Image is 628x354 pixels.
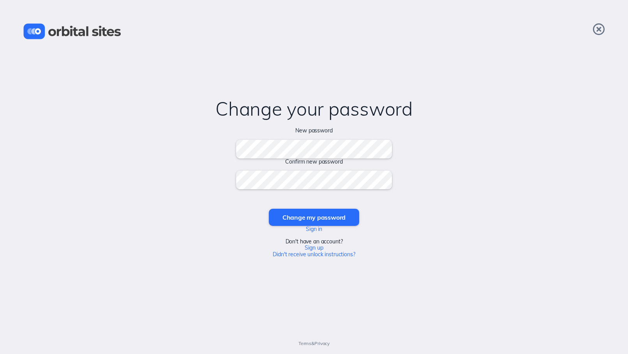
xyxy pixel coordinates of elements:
input: Change my password [269,209,359,226]
span: Don't have an account? [8,238,620,245]
a: Privacy [314,340,330,346]
img: Orbital Sites Logo [23,23,121,39]
a: Sign in [8,226,620,232]
label: New password [295,127,332,134]
a: Terms [298,340,311,346]
h2: Change your password [8,98,620,120]
a: Sign up [8,245,620,251]
a: Didn't receive unlock instructions? [8,251,620,257]
label: Confirm new password [285,158,342,165]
